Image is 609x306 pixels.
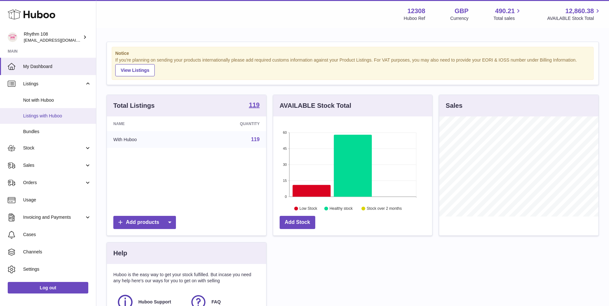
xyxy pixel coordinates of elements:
[283,179,287,183] text: 15
[493,15,522,21] span: Total sales
[23,64,91,70] span: My Dashboard
[285,195,287,199] text: 0
[23,145,84,151] span: Stock
[191,116,266,131] th: Quantity
[280,101,351,110] h3: AVAILABLE Stock Total
[329,206,353,211] text: Healthy stock
[24,31,82,43] div: Rhythm 108
[547,7,601,21] a: 12,860.38 AVAILABLE Stock Total
[407,7,425,15] strong: 12308
[138,299,171,305] span: Huboo Support
[115,50,590,56] strong: Notice
[283,147,287,150] text: 45
[8,32,17,42] img: internalAdmin-12308@internal.huboo.com
[23,162,84,168] span: Sales
[24,38,94,43] span: [EMAIL_ADDRESS][DOMAIN_NAME]
[404,15,425,21] div: Huboo Ref
[495,7,515,15] span: 490.21
[23,197,91,203] span: Usage
[249,102,259,108] strong: 119
[23,129,91,135] span: Bundles
[283,131,287,134] text: 60
[249,102,259,109] a: 119
[280,216,315,229] a: Add Stock
[23,214,84,220] span: Invoicing and Payments
[367,206,402,211] text: Stock over 2 months
[113,101,155,110] h3: Total Listings
[212,299,221,305] span: FAQ
[251,137,260,142] a: 119
[8,282,88,293] a: Log out
[446,101,462,110] h3: Sales
[23,180,84,186] span: Orders
[565,7,594,15] span: 12,860.38
[113,249,127,258] h3: Help
[23,113,91,119] span: Listings with Huboo
[107,116,191,131] th: Name
[107,131,191,148] td: With Huboo
[23,81,84,87] span: Listings
[23,97,91,103] span: Not with Huboo
[455,7,468,15] strong: GBP
[23,249,91,255] span: Channels
[493,7,522,21] a: 490.21 Total sales
[450,15,469,21] div: Currency
[283,163,287,166] text: 30
[115,64,155,76] a: View Listings
[300,206,318,211] text: Low Stock
[113,216,176,229] a: Add products
[23,232,91,238] span: Cases
[115,57,590,76] div: If you're planning on sending your products internationally please add required customs informati...
[23,266,91,272] span: Settings
[113,272,260,284] p: Huboo is the easy way to get your stock fulfilled. But incase you need any help here's our ways f...
[547,15,601,21] span: AVAILABLE Stock Total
